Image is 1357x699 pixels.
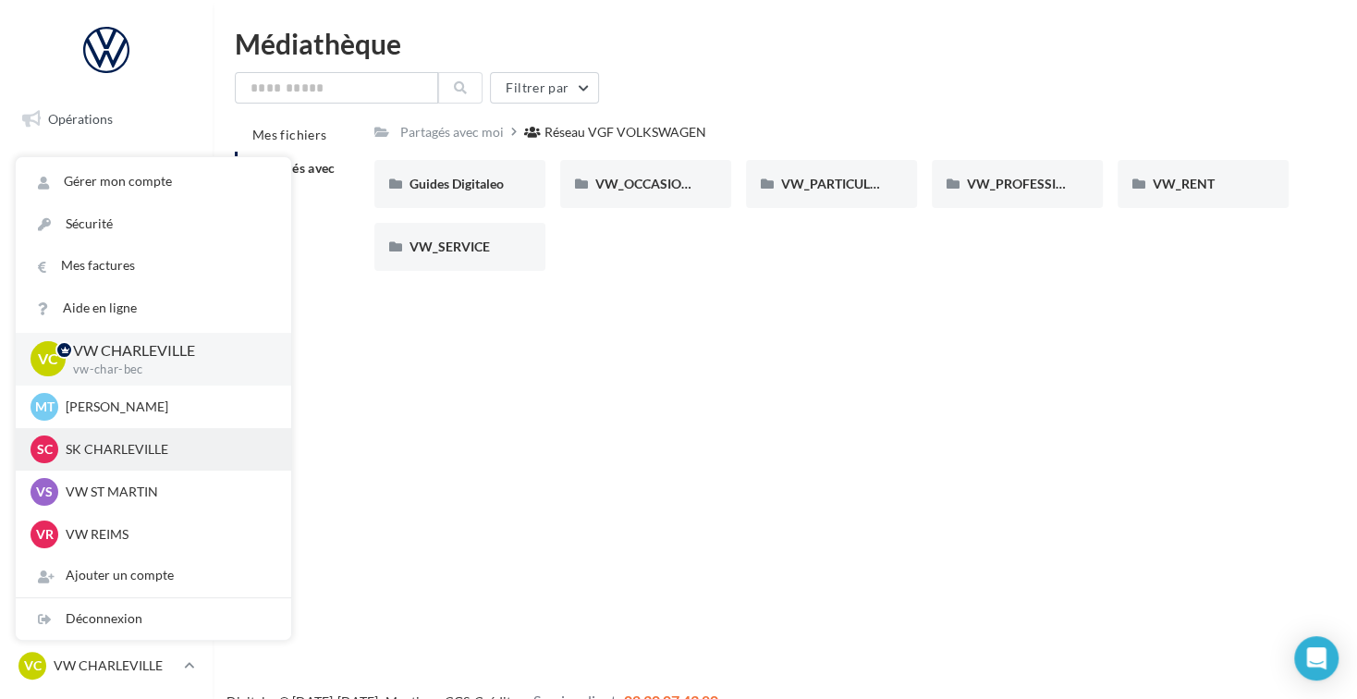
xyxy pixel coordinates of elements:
span: VW_PROFESSIONNELS [967,176,1107,191]
span: Opérations [48,111,113,127]
p: vw-char-bec [73,362,262,378]
div: Réseau VGF VOLKSWAGEN [544,123,706,141]
span: VW_RENT [1153,176,1215,191]
span: VC [24,656,42,675]
a: Mes factures [16,245,291,287]
a: Campagnes [11,239,202,278]
span: VW_OCCASIONS_GARANTIES [595,176,776,191]
a: Campagnes DataOnDemand [11,484,202,539]
a: Calendrier [11,377,202,416]
p: VW CHARLEVILLE [54,656,177,675]
div: Déconnexion [16,598,291,640]
a: Médiathèque [11,331,202,370]
span: VR [36,525,54,544]
button: Filtrer par [490,72,599,104]
a: Aide en ligne [16,288,291,329]
span: VW_SERVICE [410,239,490,254]
div: Ajouter un compte [16,555,291,596]
a: Sécurité [16,203,291,245]
span: VS [36,483,53,501]
a: Gérer mon compte [16,161,291,202]
div: Médiathèque [235,30,1335,57]
span: Partagés avec moi [252,160,336,194]
div: Partagés avec moi [400,123,504,141]
span: Mes fichiers [252,127,326,142]
a: Boîte de réception17 [11,146,202,186]
a: Visibilité en ligne [11,193,202,232]
a: Opérations [11,100,202,139]
span: Guides Digitaleo [410,176,504,191]
a: VC VW CHARLEVILLE [15,648,198,683]
p: VW REIMS [66,525,269,544]
span: VW_PARTICULIERS [781,176,897,191]
p: VW ST MARTIN [66,483,269,501]
a: PLV et print personnalisable [11,423,202,478]
p: VW CHARLEVILLE [73,340,262,362]
p: [PERSON_NAME] [66,398,269,416]
span: MT [35,398,55,416]
span: VC [38,349,58,370]
p: SK CHARLEVILLE [66,440,269,459]
div: Open Intercom Messenger [1294,636,1339,681]
span: SC [37,440,53,459]
a: Contacts [11,286,202,325]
